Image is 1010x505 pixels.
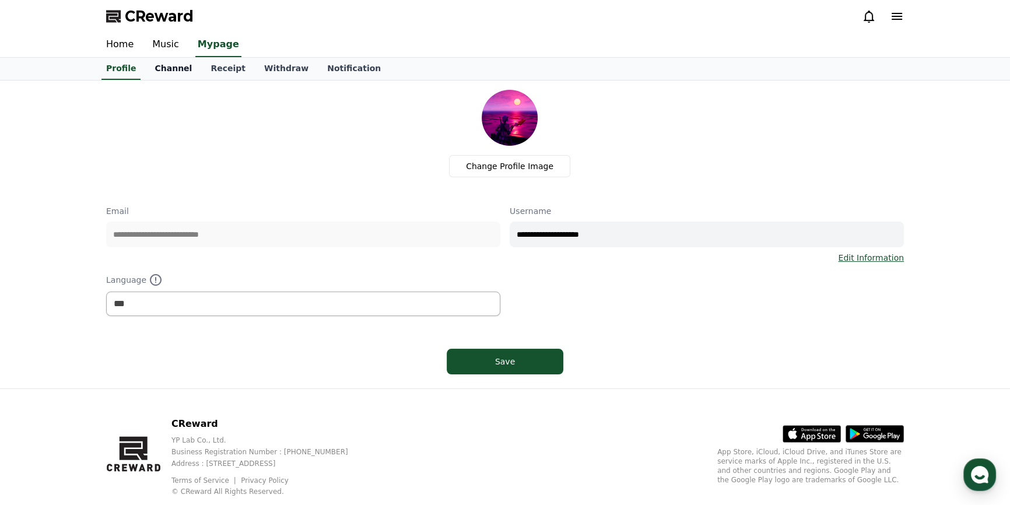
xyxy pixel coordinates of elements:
a: CReward [106,7,194,26]
p: © CReward All Rights Reserved. [171,487,367,496]
span: Home [30,387,50,397]
span: Settings [173,387,201,397]
a: Channel [145,58,201,80]
p: Username [510,205,904,217]
button: Save [447,349,563,374]
a: Terms of Service [171,476,238,485]
a: Notification [318,58,390,80]
p: App Store, iCloud, iCloud Drive, and iTunes Store are service marks of Apple Inc., registered in ... [717,447,904,485]
p: Language [106,273,500,287]
img: profile_image [482,90,538,146]
a: Settings [150,370,224,399]
p: CReward [171,417,367,431]
p: Address : [STREET_ADDRESS] [171,459,367,468]
a: Edit Information [838,252,904,264]
a: Privacy Policy [241,476,289,485]
a: Home [3,370,77,399]
p: Business Registration Number : [PHONE_NUMBER] [171,447,367,457]
span: CReward [125,7,194,26]
span: Messages [97,388,131,397]
a: Receipt [201,58,255,80]
a: Mypage [195,33,241,57]
p: Email [106,205,500,217]
a: Home [97,33,143,57]
a: Profile [101,58,141,80]
a: Messages [77,370,150,399]
div: Save [470,356,540,367]
p: YP Lab Co., Ltd. [171,436,367,445]
label: Change Profile Image [449,155,570,177]
a: Music [143,33,188,57]
a: Withdraw [255,58,318,80]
